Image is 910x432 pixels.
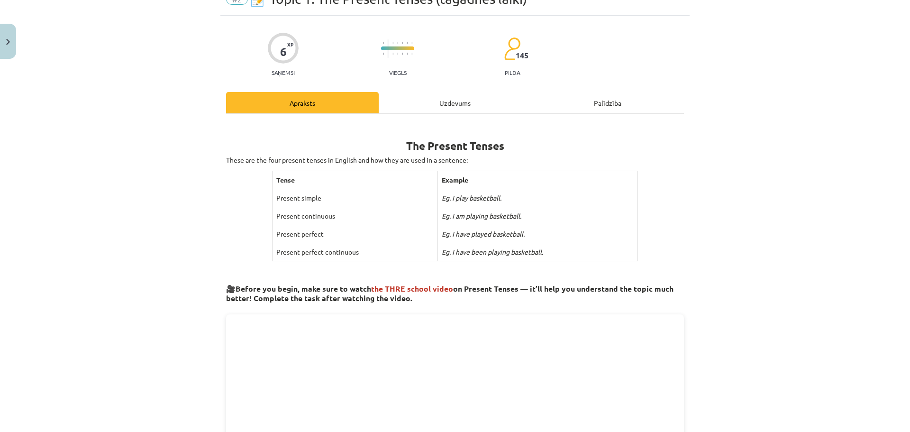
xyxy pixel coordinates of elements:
div: Palīdzība [531,92,684,113]
span: the THRE school video [371,284,453,294]
img: icon-short-line-57e1e144782c952c97e751825c79c345078a6d821885a25fce030b3d8c18986b.svg [392,42,393,44]
span: 145 [516,51,528,60]
td: Present simple [272,189,437,207]
img: icon-long-line-d9ea69661e0d244f92f715978eff75569469978d946b2353a9bb055b3ed8787d.svg [388,39,389,58]
img: icon-close-lesson-0947bae3869378f0d4975bcd49f059093ad1ed9edebbc8119c70593378902aed.svg [6,39,10,45]
img: icon-short-line-57e1e144782c952c97e751825c79c345078a6d821885a25fce030b3d8c18986b.svg [397,42,398,44]
p: These are the four present tenses in English and how they are used in a sentence: [226,155,684,165]
p: pilda [505,69,520,76]
img: icon-short-line-57e1e144782c952c97e751825c79c345078a6d821885a25fce030b3d8c18986b.svg [397,53,398,55]
img: icon-short-line-57e1e144782c952c97e751825c79c345078a6d821885a25fce030b3d8c18986b.svg [383,42,384,44]
img: icon-short-line-57e1e144782c952c97e751825c79c345078a6d821885a25fce030b3d8c18986b.svg [383,53,384,55]
div: 6 [280,45,287,58]
i: Eg. I have played basketball. [442,230,525,238]
div: Apraksts [226,92,379,113]
img: icon-short-line-57e1e144782c952c97e751825c79c345078a6d821885a25fce030b3d8c18986b.svg [402,42,403,44]
b: The Present Tenses [406,139,504,153]
img: icon-short-line-57e1e144782c952c97e751825c79c345078a6d821885a25fce030b3d8c18986b.svg [392,53,393,55]
td: Present perfect continuous [272,243,437,261]
i: Eg. I am playing basketball. [442,211,521,220]
i: Eg. I have been playing basketball. [442,248,543,256]
h3: 🎥 [226,277,684,304]
p: Saņemsi [268,69,299,76]
th: Example [437,171,637,189]
p: Viegls [389,69,407,76]
td: Present perfect [272,225,437,243]
td: Present continuous [272,207,437,225]
span: XP [287,42,293,47]
img: icon-short-line-57e1e144782c952c97e751825c79c345078a6d821885a25fce030b3d8c18986b.svg [402,53,403,55]
img: students-c634bb4e5e11cddfef0936a35e636f08e4e9abd3cc4e673bd6f9a4125e45ecb1.svg [504,37,520,61]
i: Eg. I play basketball. [442,193,501,202]
th: Tense [272,171,437,189]
div: Uzdevums [379,92,531,113]
strong: Before you begin, make sure to watch on Present Tenses — it’ll help you understand the topic much... [226,284,673,303]
img: icon-short-line-57e1e144782c952c97e751825c79c345078a6d821885a25fce030b3d8c18986b.svg [411,53,412,55]
img: icon-short-line-57e1e144782c952c97e751825c79c345078a6d821885a25fce030b3d8c18986b.svg [411,42,412,44]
